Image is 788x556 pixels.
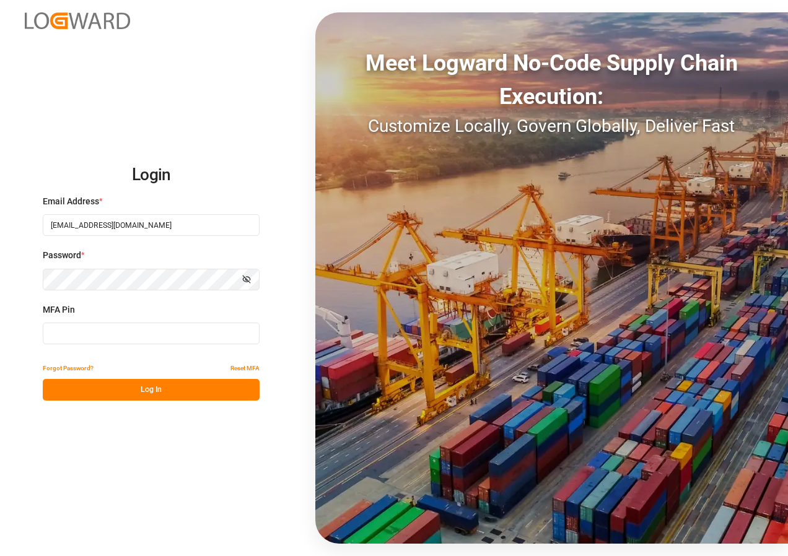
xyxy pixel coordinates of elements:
button: Forgot Password? [43,357,94,379]
span: Password [43,249,81,262]
span: MFA Pin [43,303,75,316]
button: Log In [43,379,260,401]
input: Enter your email [43,214,260,236]
button: Reset MFA [230,357,260,379]
div: Customize Locally, Govern Globally, Deliver Fast [315,113,788,139]
div: Meet Logward No-Code Supply Chain Execution: [315,46,788,113]
img: Logward_new_orange.png [25,12,130,29]
h2: Login [43,155,260,195]
span: Email Address [43,195,99,208]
